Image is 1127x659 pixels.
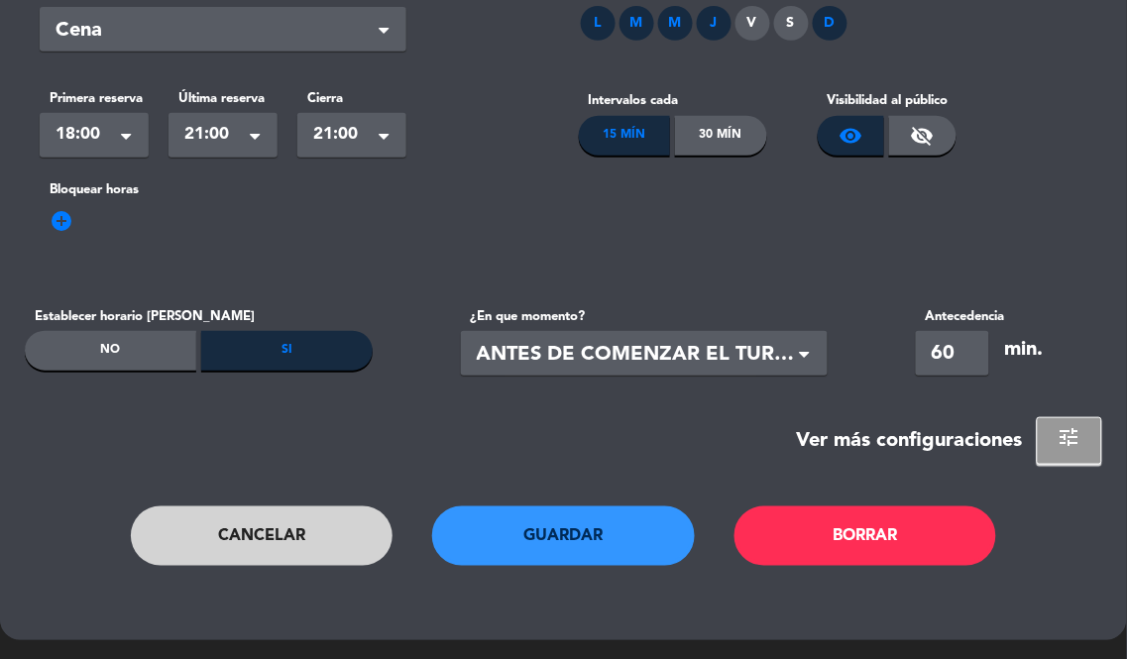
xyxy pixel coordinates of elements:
label: Establecer horario [PERSON_NAME] [25,306,373,327]
div: 30 Mín [675,116,767,156]
div: Si [201,331,373,371]
label: ¿En que momento? [461,306,828,327]
label: Última reserva [169,88,278,109]
label: Antecedencia [916,306,1005,327]
div: J [697,6,732,41]
div: D [813,6,847,41]
button: Guardar [432,506,694,566]
input: 0 [916,331,989,376]
div: 15 Mín [579,116,671,156]
span: 21:00 [313,121,375,149]
label: Visibilidad al público [818,90,1087,111]
span: add_circle [50,209,73,233]
div: No [25,331,196,371]
label: Bloquear horas [40,179,1087,200]
label: Intervalos cada [579,90,818,111]
label: Cierra [297,88,406,109]
div: Ver más configuraciones [797,425,1023,458]
div: V [735,6,770,41]
span: tune [1058,425,1081,449]
button: Cancelar [131,506,393,566]
button: Borrar [734,506,996,566]
div: S [774,6,809,41]
span: visibility_off [911,124,935,148]
div: min. [1005,334,1044,367]
div: M [658,6,693,41]
span: 21:00 [184,121,246,149]
div: M [620,6,654,41]
span: visibility [840,124,863,148]
span: ANTES DE COMENZAR EL TURNO [477,339,796,372]
button: tune [1037,417,1102,465]
span: 18:00 [56,121,117,149]
div: L [581,6,616,41]
label: Primera reserva [40,88,149,109]
span: Cena [56,15,375,48]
